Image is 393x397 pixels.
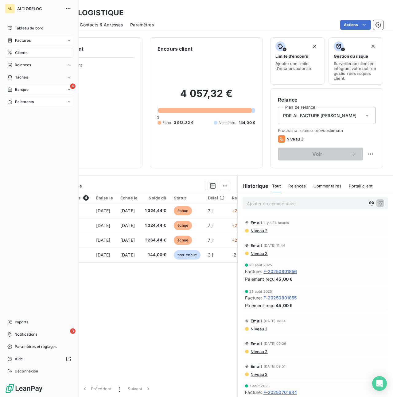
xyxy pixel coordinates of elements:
[232,208,240,213] span: +2 j
[15,25,43,31] span: Tableau de bord
[145,252,166,258] span: 144,00 €
[14,332,37,337] span: Notifications
[264,364,286,368] span: [DATE] 09:51
[5,4,15,13] div: AL
[174,206,192,215] span: échue
[174,195,200,200] div: Statut
[263,268,297,275] span: F-20250801856
[285,152,350,156] span: Voir
[80,22,123,28] span: Contacts & Adresses
[250,228,267,233] span: Niveau 2
[119,386,120,392] span: 1
[145,237,166,243] span: 1 264,44 €
[162,120,171,125] span: Échu
[263,295,297,301] span: F-20250801855
[249,290,272,293] span: 29 août 2025
[251,220,262,225] span: Email
[96,223,111,228] span: [DATE]
[54,7,124,18] h3: LILOU LOGISTIQUE
[37,45,135,52] h6: Informations client
[120,195,138,200] div: Échue le
[49,63,135,71] span: Propriétés Client
[158,45,193,52] h6: Encours client
[249,384,270,388] span: 7 août 2025
[208,208,212,213] span: 7 j
[238,182,268,190] h6: Historique
[124,382,155,395] button: Suivant
[250,349,267,354] span: Niveau 2
[70,83,76,89] span: 4
[70,328,76,334] span: 3
[334,54,368,59] span: Gestion du risque
[372,376,387,391] div: Open Intercom Messenger
[278,148,363,160] button: Voir
[15,38,31,43] span: Factures
[174,120,194,125] span: 3 913,32 €
[115,382,124,395] button: 1
[245,295,262,301] span: Facture :
[120,223,135,228] span: [DATE]
[313,183,342,188] span: Commentaires
[251,243,262,248] span: Email
[272,183,281,188] span: Tout
[174,221,192,230] span: échue
[78,382,115,395] button: Précédent
[232,237,240,243] span: +2 j
[208,252,213,257] span: 3 j
[158,87,255,106] h2: 4 057,32 €
[264,244,285,247] span: [DATE] 11:44
[120,252,135,257] span: [DATE]
[245,276,274,282] span: Paiement reçu
[251,364,262,369] span: Email
[145,222,166,229] span: 1 324,44 €
[278,128,375,133] span: Prochaine relance prévue
[96,208,111,213] span: [DATE]
[96,237,111,243] span: [DATE]
[288,183,306,188] span: Relances
[15,344,56,349] span: Paramètres et réglages
[120,208,135,213] span: [DATE]
[15,50,27,56] span: Clients
[283,113,356,119] span: PDR AL FACTURE [PERSON_NAME]
[232,195,251,200] div: Retard
[328,128,343,133] span: demain
[208,195,224,200] div: Délai
[15,87,29,92] span: Banque
[15,319,28,325] span: Imports
[174,236,192,245] span: échue
[286,137,303,141] span: Niveau 3
[250,326,267,331] span: Niveau 2
[145,195,166,200] div: Solde dû
[264,319,286,323] span: [DATE] 16:24
[15,62,31,68] span: Relances
[275,54,308,59] span: Limite d’encours
[15,75,28,80] span: Tâches
[17,6,61,11] span: ALTIORELOC
[270,37,325,85] button: Limite d’encoursAjouter une limite d’encours autorisé
[219,120,236,125] span: Non-échu
[245,389,262,395] span: Facture :
[5,354,73,364] a: Aide
[232,252,239,257] span: -2 j
[15,368,38,374] span: Déconnexion
[83,195,89,201] span: 4
[120,237,135,243] span: [DATE]
[264,221,289,225] span: il y a 24 heures
[174,250,200,260] span: non-échue
[275,61,320,71] span: Ajouter une limite d’encours autorisé
[208,237,212,243] span: 7 j
[96,195,113,200] div: Émise le
[340,20,371,30] button: Actions
[130,22,154,28] span: Paramètres
[15,356,23,362] span: Aide
[264,342,286,345] span: [DATE] 09:26
[250,372,267,377] span: Niveau 2
[251,341,262,346] span: Email
[5,384,43,393] img: Logo LeanPay
[349,183,372,188] span: Portail client
[208,223,212,228] span: 7 j
[276,276,293,282] span: 45,00 €
[157,115,159,120] span: 0
[239,120,255,125] span: 144,00 €
[250,251,267,256] span: Niveau 2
